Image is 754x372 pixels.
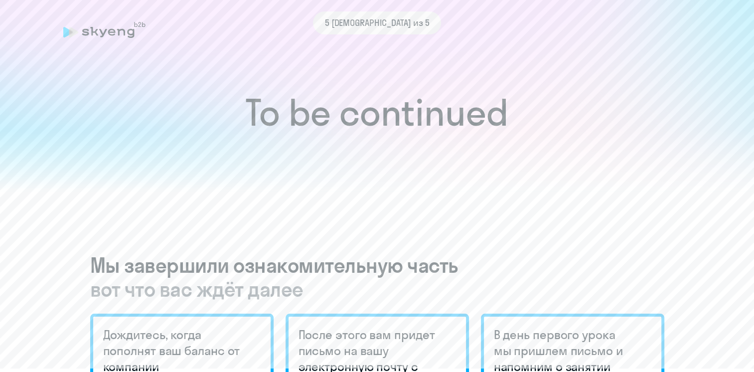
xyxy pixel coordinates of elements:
h1: To be continued [20,95,734,130]
h3: Мы завершили ознакомительную часть [90,253,664,301]
span: вот что вас ждёт далее [90,277,664,301]
span: 5 [DEMOGRAPHIC_DATA] из 5 [325,16,430,29]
